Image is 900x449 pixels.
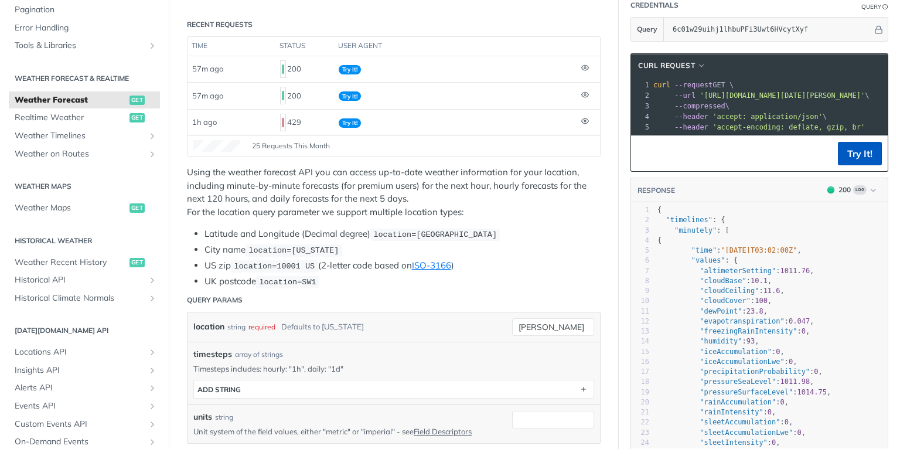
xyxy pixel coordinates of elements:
[9,91,160,109] a: Weather Forecastget
[148,149,157,159] button: Show subpages for Weather on Routes
[653,91,870,100] span: \
[674,102,725,110] span: --compressed
[259,278,316,287] span: location=SW1
[193,348,232,360] span: timesteps
[129,96,145,105] span: get
[9,325,160,336] h2: [DATE][DOMAIN_NAME] API
[148,348,157,357] button: Show subpages for Locations API
[657,388,831,396] span: : ,
[631,101,651,111] div: 3
[282,64,284,74] span: 200
[631,347,649,357] div: 15
[15,202,127,214] span: Weather Maps
[631,286,649,296] div: 9
[280,86,329,106] div: 200
[785,418,789,426] span: 0
[252,141,330,151] span: 25 Requests This Month
[797,428,801,437] span: 0
[631,276,649,286] div: 8
[780,267,810,275] span: 1011.76
[700,91,865,100] span: '[URL][DOMAIN_NAME][DATE][PERSON_NAME]'
[15,274,145,286] span: Historical API
[691,256,725,264] span: "values"
[339,118,361,128] span: Try It!
[15,365,145,376] span: Insights API
[15,22,157,34] span: Error Handling
[653,81,734,89] span: GET \
[700,337,742,345] span: "humidity"
[700,368,810,376] span: "precipitationProbability"
[657,438,780,447] span: : ,
[148,437,157,447] button: Show subpages for On-Demand Events
[9,290,160,307] a: Historical Climate NormalsShow subpages for Historical Climate Normals
[657,256,738,264] span: : {
[861,2,888,11] div: QueryInformation
[674,226,717,234] span: "minutely"
[148,420,157,429] button: Show subpages for Custom Events API
[631,407,649,417] div: 21
[657,287,785,295] span: : ,
[129,258,145,267] span: get
[653,113,827,121] span: \
[15,112,127,124] span: Realtime Weather
[674,123,708,131] span: --header
[657,216,725,224] span: : {
[814,368,818,376] span: 0
[148,366,157,375] button: Show subpages for Insights API
[9,397,160,415] a: Events APIShow subpages for Events API
[193,411,212,423] label: units
[15,346,145,358] span: Locations API
[700,377,776,386] span: "pressureSeaLevel"
[9,73,160,84] h2: Weather Forecast & realtime
[282,91,284,100] span: 200
[192,91,223,100] span: 57m ago
[193,318,224,335] label: location
[15,419,145,430] span: Custom Events API
[148,131,157,141] button: Show subpages for Weather Timelines
[657,307,768,315] span: : ,
[657,428,806,437] span: : ,
[657,277,772,285] span: : ,
[339,65,361,74] span: Try It!
[15,40,145,52] span: Tools & Libraries
[657,226,729,234] span: : [
[248,246,339,255] span: location=[US_STATE]
[631,215,649,225] div: 2
[657,246,802,254] span: : ,
[9,379,160,397] a: Alerts APIShow subpages for Alerts API
[631,377,649,387] div: 18
[9,19,160,37] a: Error Handling
[657,408,776,416] span: : ,
[674,81,712,89] span: --request
[248,318,275,335] div: required
[657,236,662,244] span: {
[802,327,806,335] span: 0
[227,318,246,335] div: string
[631,307,649,317] div: 11
[838,185,851,195] div: 200
[657,327,810,335] span: : ,
[204,275,601,288] li: UK postcode
[674,91,696,100] span: --url
[667,18,872,41] input: apikey
[700,438,768,447] span: "sleetIntensity"
[414,427,472,436] a: Field Descriptors
[148,402,157,411] button: Show subpages for Events API
[638,60,695,71] span: cURL Request
[129,113,145,123] span: get
[657,337,759,345] span: : ,
[339,91,361,101] span: Try It!
[9,1,160,19] a: Pagination
[653,81,670,89] span: curl
[631,80,651,90] div: 1
[631,90,651,101] div: 2
[657,317,814,325] span: : ,
[187,295,243,305] div: Query Params
[674,113,708,121] span: --header
[9,199,160,217] a: Weather Mapsget
[637,24,657,35] span: Query
[853,185,867,195] span: Log
[657,368,823,376] span: : ,
[872,23,885,35] button: Hide
[657,297,772,305] span: : ,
